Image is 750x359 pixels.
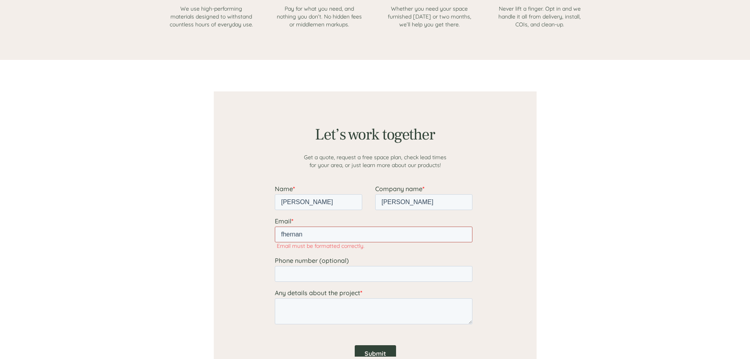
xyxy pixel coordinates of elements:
span: Whether you need your space furnished [DATE] or two months, we’ll help you get there. [388,5,471,28]
span: Let’s work together [315,125,435,145]
span: Pay for what you need, and nothing you don’t. No hidden fees or middlemen markups. [277,5,362,28]
span: Never lift a finger. Opt in and we handle it all from delivery, install, COIs, and clean-up. [498,5,581,28]
span: We use high-performing materials designed to withstand countless hours of everyday use. [170,5,253,28]
span: Get a quote, request a free space plan, check lead times for your area, or just learn more about ... [304,154,446,169]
